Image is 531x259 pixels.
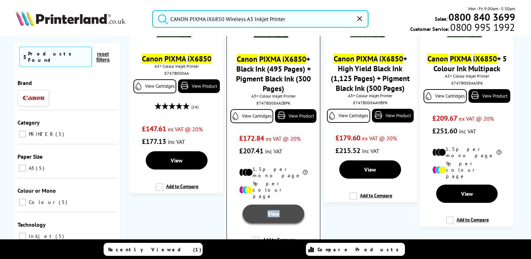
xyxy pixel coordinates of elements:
[468,89,510,103] a: View Product
[268,210,280,217] span: View
[259,54,281,64] mark: PIXMA
[55,131,66,137] span: 5
[449,24,515,31] span: 0800 995 1992
[331,54,410,93] a: Canon PIXMA iX6850+ High Yield Black Ink (1,125 Pages) + Pigment Black Ink (500 Pages)
[427,54,507,73] a: Canon PIXMA iX6850+ 5 Colour Ink Multipack
[265,148,282,155] span: inc VAT
[16,11,125,26] img: Printerland Logo
[142,54,211,64] a: Canon PIXMA iX6850
[104,243,203,256] a: Recently Viewed (1)
[168,138,185,145] span: inc VAT
[18,221,46,228] span: Technology
[266,135,301,142] span: ex VAT @ 20%
[236,54,311,93] a: Canon PIXMA iX6850+ Black Ink (495 Pages) + Pigment Black Ink (300 Pages)
[459,115,494,122] span: ex VAT @ 20%
[275,109,316,123] a: View Product
[339,160,401,179] a: View
[55,233,66,239] span: 5
[410,24,515,32] span: Customer Service:
[18,119,40,126] span: Category
[335,133,360,142] span: £179.60
[424,89,467,103] a: View Cartridges
[188,54,211,64] mark: iX6850
[306,243,405,256] a: Compare Products
[468,5,515,12] span: Mon - Fri 9:00am - 5:30pm
[349,192,392,206] label: Add to Compare
[27,233,55,239] span: Inkjet
[362,135,397,142] span: ex VAT @ 20%
[327,93,414,98] span: A3+ Colour Inkjet Printer
[156,183,198,197] label: Add to Compare
[461,190,473,197] span: View
[239,146,263,155] span: £207.41
[23,96,44,100] img: Canon
[230,109,273,123] a: View Cartridges
[133,64,220,69] span: A3+ Colour Inkjet Printer
[436,185,498,203] a: View
[327,109,370,123] a: View Cartridges
[19,233,26,240] input: Inkjet 5
[19,199,26,206] input: Colour 5
[191,100,198,114] span: (14)
[18,79,32,86] span: Brand
[239,166,308,179] li: 1.5p per mono page
[27,199,58,205] span: Colour
[232,100,315,106] div: 8747B008AASBPK
[164,54,186,64] mark: PIXMA
[19,131,26,138] input: PRINTER 5
[450,54,471,64] mark: PIXMA
[19,165,26,172] input: A3 5
[28,51,88,63] div: Products Found
[379,54,403,64] mark: iX6850
[364,166,376,173] span: View
[432,114,457,123] span: £209.67
[432,160,501,179] li: 9p per colour page
[447,14,515,20] a: 0800 840 3699
[18,153,42,160] span: Paper Size
[18,187,56,194] span: Colour or Mono
[36,165,46,171] span: 5
[362,147,379,154] span: inc VAT
[459,128,476,135] span: inc VAT
[425,80,509,86] div: 8747B008AASPK
[27,131,55,137] span: PRINTER
[135,71,218,76] div: 8747B008AA
[435,15,447,22] span: Sales:
[317,246,402,253] span: Compare Products
[356,54,378,64] mark: PIXMA
[23,53,26,60] span: 5
[142,124,166,133] span: £147.61
[142,137,166,146] span: £177.13
[178,79,220,93] a: View Product
[239,134,264,143] span: £172.84
[171,157,183,164] span: View
[448,11,515,24] b: 0800 840 3699
[16,11,143,27] a: Printerland Logo
[253,237,295,250] label: Add to Compare
[473,54,497,64] mark: iX6850
[432,126,457,135] span: £251.60
[282,54,306,64] mark: iX6850
[334,54,354,64] mark: Canon
[168,126,203,133] span: ex VAT @ 20%
[427,54,448,64] mark: Canon
[108,246,202,253] span: Recently Viewed (1)
[133,79,177,93] a: View Cartridges
[424,73,510,79] span: A3+ Colour Inkjet Printer
[329,100,412,105] div: 8747B008AAHBPK
[59,199,69,205] span: 5
[142,54,163,64] mark: Canon
[239,180,308,199] li: 9p per colour page
[146,151,207,170] a: View
[152,10,368,28] input: Search produ
[27,165,35,171] span: A3
[92,51,114,63] button: reset filters
[335,146,360,155] span: £215.52
[230,93,316,99] span: A3+ Colour Inkjet Printer
[372,109,414,122] a: View Product
[237,54,257,64] mark: Canon
[243,205,304,223] a: View
[432,146,501,159] li: 1.5p per mono page
[446,217,489,230] label: Add to Compare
